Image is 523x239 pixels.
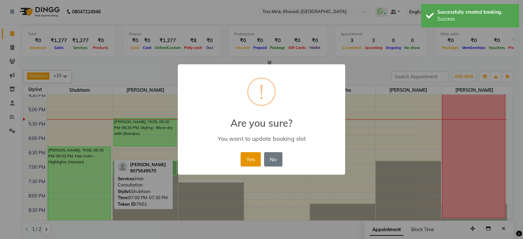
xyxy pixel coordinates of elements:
div: You want to update booking slot [187,135,336,142]
h2: Are you sure? [178,109,345,129]
div: Successfully created booking. [437,9,514,16]
div: ! [259,79,264,105]
button: No [264,152,282,167]
div: Success [437,16,514,23]
button: Yes [241,152,261,167]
